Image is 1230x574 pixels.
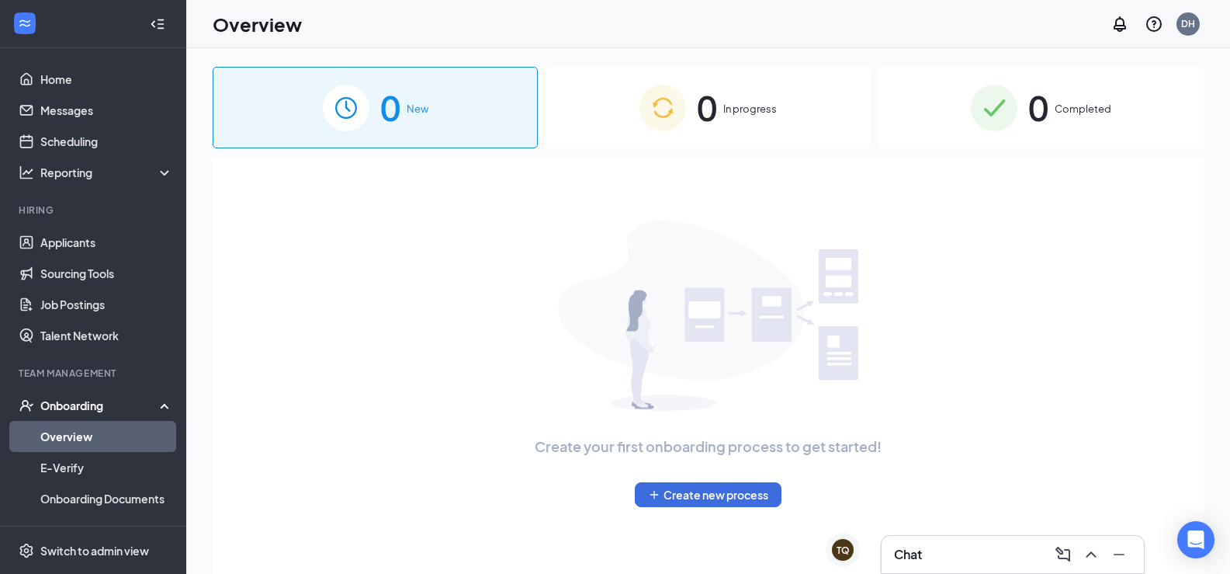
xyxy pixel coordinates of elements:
[17,16,33,31] svg: WorkstreamLogo
[535,436,882,457] span: Create your first onboarding process to get started!
[40,421,173,452] a: Overview
[19,165,34,180] svg: Analysis
[380,81,400,134] span: 0
[40,126,173,157] a: Scheduling
[1028,81,1048,134] span: 0
[40,543,149,558] div: Switch to admin view
[19,204,170,217] div: Hiring
[40,227,173,258] a: Applicants
[40,320,173,351] a: Talent Network
[213,11,302,37] h1: Overview
[40,483,173,514] a: Onboarding Documents
[40,452,173,483] a: E-Verify
[19,543,34,558] svg: Settings
[407,101,428,117] span: New
[40,398,160,413] div: Onboarding
[635,482,781,507] button: PlusCreate new process
[837,544,850,557] div: TQ
[1079,542,1104,567] button: ChevronUp
[1107,542,1131,567] button: Minimize
[1181,17,1195,30] div: DH
[40,95,173,126] a: Messages
[1145,15,1163,33] svg: QuestionInfo
[1051,542,1076,567] button: ComposeMessage
[1054,545,1072,564] svg: ComposeMessage
[697,81,717,134] span: 0
[19,398,34,413] svg: UserCheck
[894,546,922,563] h3: Chat
[40,514,173,545] a: Activity log
[40,289,173,320] a: Job Postings
[40,258,173,289] a: Sourcing Tools
[40,165,174,180] div: Reporting
[1110,15,1129,33] svg: Notifications
[1055,101,1111,117] span: Completed
[1177,521,1214,558] div: Open Intercom Messenger
[1082,545,1100,564] svg: ChevronUp
[19,367,170,380] div: Team Management
[1110,545,1128,564] svg: Minimize
[723,101,777,117] span: In progress
[150,16,165,32] svg: Collapse
[648,489,660,501] svg: Plus
[40,64,173,95] a: Home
